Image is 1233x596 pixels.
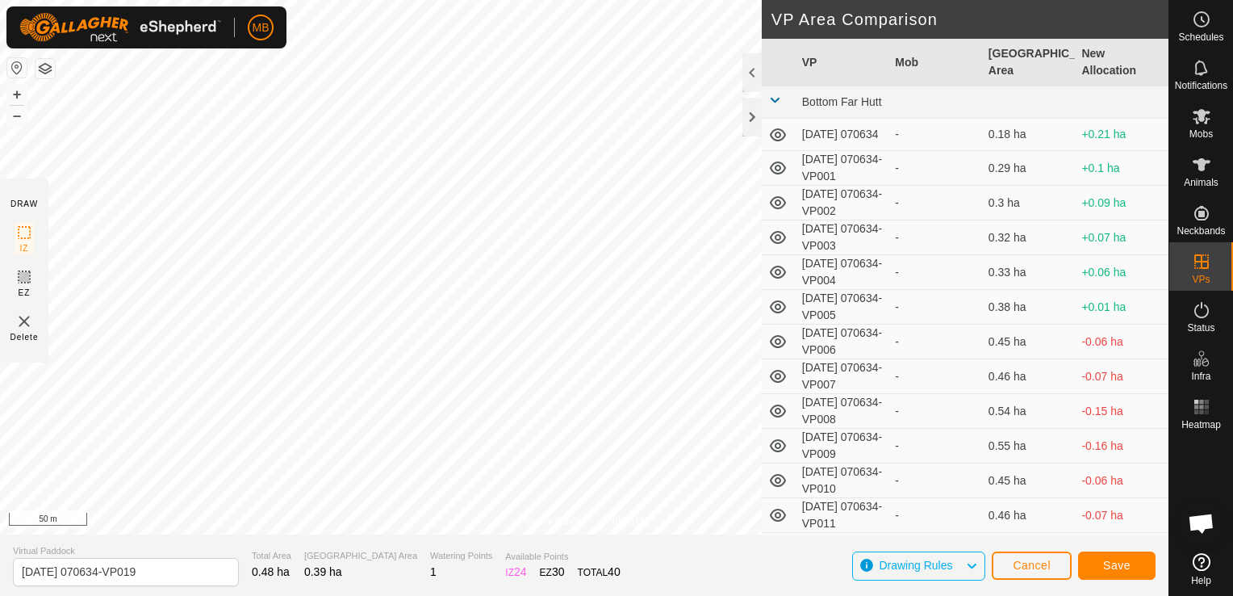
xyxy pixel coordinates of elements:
div: - [895,126,976,143]
a: Help [1169,547,1233,592]
td: 0.3 ha [982,186,1076,220]
td: [DATE] 070634-VP010 [796,464,889,498]
td: [DATE] 070634-VP006 [796,325,889,359]
span: Available Points [505,550,620,564]
div: - [895,472,976,489]
span: Neckbands [1177,226,1225,236]
div: - [895,334,976,350]
span: MB [253,19,270,36]
span: Help [1191,576,1211,586]
td: +0.09 ha [1075,186,1168,220]
th: New Allocation [1075,39,1168,86]
td: -0.15 ha [1075,394,1168,429]
div: IZ [505,564,526,581]
span: Watering Points [430,549,492,563]
td: -0.06 ha [1075,464,1168,498]
td: 0.54 ha [982,394,1076,429]
span: EZ [19,287,31,299]
div: - [895,403,976,420]
td: [DATE] 070634-VP003 [796,220,889,255]
button: Map Layers [36,59,55,78]
span: 1 [430,565,437,578]
td: [DATE] 070634-VP001 [796,151,889,186]
td: +0.21 ha [1075,119,1168,151]
span: 0.39 ha [304,565,342,578]
td: [DATE] 070634-VP004 [796,255,889,290]
td: 0.32 ha [982,220,1076,255]
td: 0.55 ha [982,429,1076,464]
td: 0.44 ha [982,533,1076,568]
td: +0.1 ha [1075,151,1168,186]
span: VPs [1192,275,1210,284]
td: -0.07 ha [1075,498,1168,533]
div: - [895,264,976,281]
td: [DATE] 070634-VP009 [796,429,889,464]
th: [GEOGRAPHIC_DATA] Area [982,39,1076,86]
td: -0.06 ha [1075,325,1168,359]
td: -0.07 ha [1075,359,1168,394]
td: +0.07 ha [1075,220,1168,255]
span: Total Area [252,549,291,563]
span: Notifications [1175,81,1227,90]
span: Mobs [1189,129,1213,139]
td: 0.46 ha [982,359,1076,394]
th: VP [796,39,889,86]
span: 40 [608,565,621,578]
td: -0.05 ha [1075,533,1168,568]
span: Infra [1191,371,1210,381]
button: + [7,85,27,104]
div: Open chat [1177,499,1226,548]
span: Status [1187,323,1214,333]
span: 0.48 ha [252,565,290,578]
td: -0.16 ha [1075,429,1168,464]
td: 0.33 ha [982,255,1076,290]
span: Heatmap [1181,420,1221,430]
h2: VP Area Comparison [771,10,1168,29]
button: Reset Map [7,58,27,78]
td: [DATE] 070634-VP005 [796,290,889,325]
span: 24 [514,565,527,578]
a: Contact Us [600,514,648,528]
td: [DATE] 070634-VP008 [796,394,889,429]
span: Delete [10,331,39,343]
span: Animals [1184,178,1218,187]
button: Save [1078,552,1156,580]
div: - [895,438,976,455]
div: - [895,507,976,524]
img: VP [15,312,34,331]
a: Privacy Policy [520,514,581,528]
div: EZ [540,564,565,581]
th: Mob [888,39,982,86]
span: 30 [552,565,565,578]
td: +0.06 ha [1075,255,1168,290]
td: 0.38 ha [982,290,1076,325]
span: Bottom Far Hutt [802,95,882,108]
div: DRAW [10,198,38,210]
span: Cancel [1013,559,1051,572]
div: - [895,368,976,385]
div: TOTAL [578,564,621,581]
button: – [7,106,27,125]
span: Save [1103,559,1131,572]
img: Gallagher Logo [19,13,221,42]
td: 0.45 ha [982,464,1076,498]
span: [GEOGRAPHIC_DATA] Area [304,549,417,563]
span: Virtual Paddock [13,544,239,558]
div: - [895,229,976,246]
div: - [895,160,976,177]
td: 0.29 ha [982,151,1076,186]
div: - [895,195,976,212]
button: Cancel [992,552,1072,580]
td: 0.45 ha [982,325,1076,359]
td: +0.01 ha [1075,290,1168,325]
td: [DATE] 070634-VP011 [796,498,889,533]
td: 0.46 ha [982,498,1076,533]
td: [DATE] 070634-VP012 [796,533,889,568]
td: [DATE] 070634-VP002 [796,186,889,220]
td: 0.18 ha [982,119,1076,151]
span: IZ [20,242,29,254]
div: - [895,299,976,316]
span: Drawing Rules [879,559,952,572]
span: Schedules [1178,32,1223,42]
td: [DATE] 070634 [796,119,889,151]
